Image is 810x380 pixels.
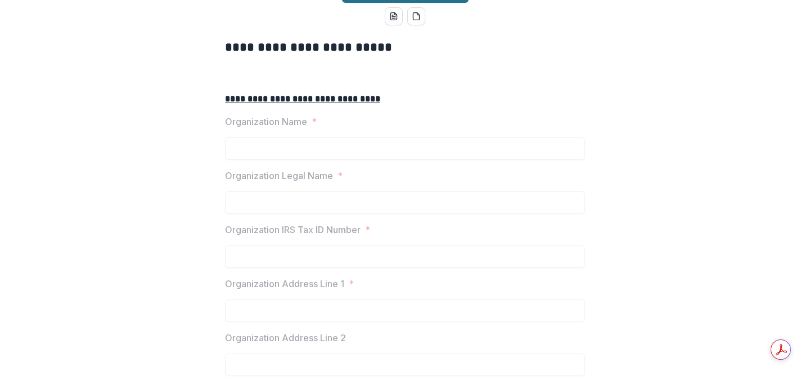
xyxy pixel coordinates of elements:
[225,277,344,290] p: Organization Address Line 1
[225,169,333,182] p: Organization Legal Name
[385,7,403,25] button: word-download
[225,331,346,345] p: Organization Address Line 2
[225,223,361,236] p: Organization IRS Tax ID Number
[407,7,425,25] button: pdf-download
[225,115,307,128] p: Organization Name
